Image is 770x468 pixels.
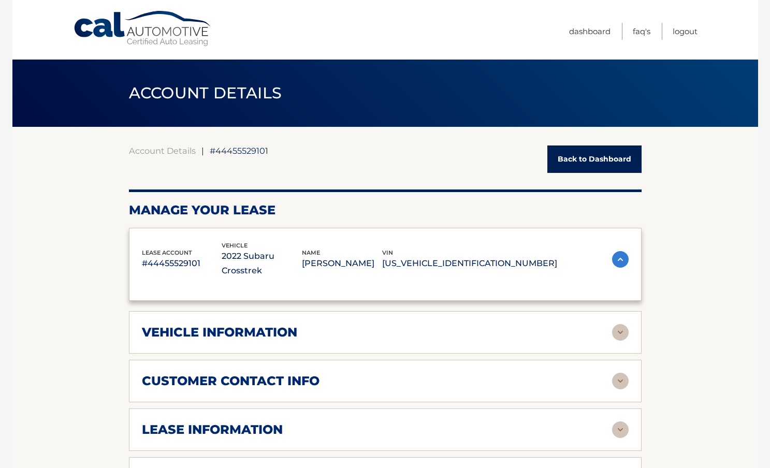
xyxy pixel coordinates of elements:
img: accordion-active.svg [612,251,629,268]
span: #44455529101 [210,145,268,156]
p: [US_VEHICLE_IDENTIFICATION_NUMBER] [382,256,557,271]
a: FAQ's [633,23,650,40]
img: accordion-rest.svg [612,324,629,341]
a: Back to Dashboard [547,145,642,173]
a: Cal Automotive [73,10,213,47]
h2: customer contact info [142,373,319,389]
span: ACCOUNT DETAILS [129,83,282,103]
h2: vehicle information [142,325,297,340]
span: vehicle [222,242,248,249]
span: lease account [142,249,192,256]
span: vin [382,249,393,256]
img: accordion-rest.svg [612,421,629,438]
span: | [201,145,204,156]
h2: lease information [142,422,283,437]
img: accordion-rest.svg [612,373,629,389]
p: #44455529101 [142,256,222,271]
p: [PERSON_NAME] [302,256,382,271]
span: name [302,249,320,256]
a: Dashboard [569,23,611,40]
h2: Manage Your Lease [129,202,642,218]
a: Logout [673,23,698,40]
p: 2022 Subaru Crosstrek [222,249,302,278]
a: Account Details [129,145,196,156]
